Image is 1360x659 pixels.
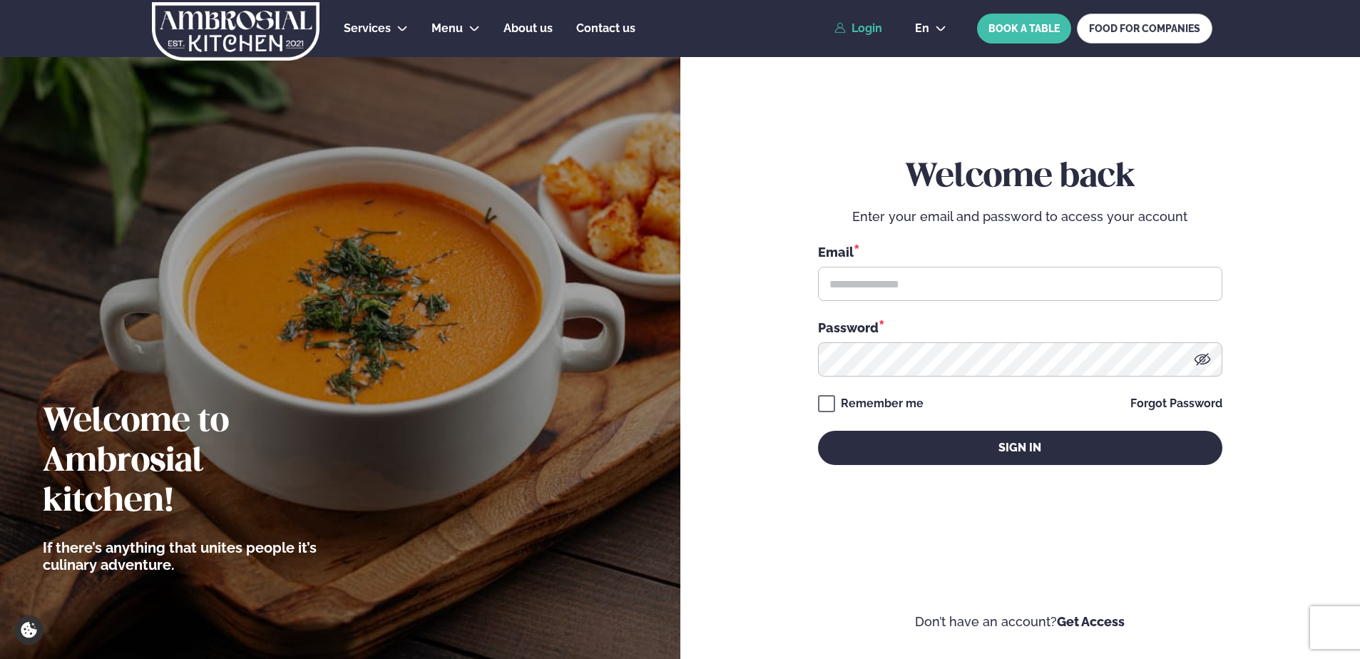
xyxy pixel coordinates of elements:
[344,21,391,35] span: Services
[818,242,1222,261] div: Email
[431,21,463,35] span: Menu
[43,402,339,522] h2: Welcome to Ambrosial kitchen!
[576,20,635,37] a: Contact us
[43,539,339,573] p: If there’s anything that unites people it’s culinary adventure.
[1130,398,1222,409] a: Forgot Password
[576,21,635,35] span: Contact us
[818,208,1222,225] p: Enter your email and password to access your account
[818,158,1222,198] h2: Welcome back
[431,20,463,37] a: Menu
[1057,614,1125,629] a: Get Access
[503,21,553,35] span: About us
[14,615,44,645] a: Cookie settings
[150,2,321,61] img: logo
[915,23,929,34] span: en
[1077,14,1212,44] a: FOOD FOR COMPANIES
[904,23,958,34] button: en
[818,318,1222,337] div: Password
[723,613,1318,630] p: Don’t have an account?
[503,20,553,37] a: About us
[818,431,1222,465] button: Sign in
[834,22,882,35] a: Login
[344,20,391,37] a: Services
[977,14,1071,44] button: BOOK A TABLE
